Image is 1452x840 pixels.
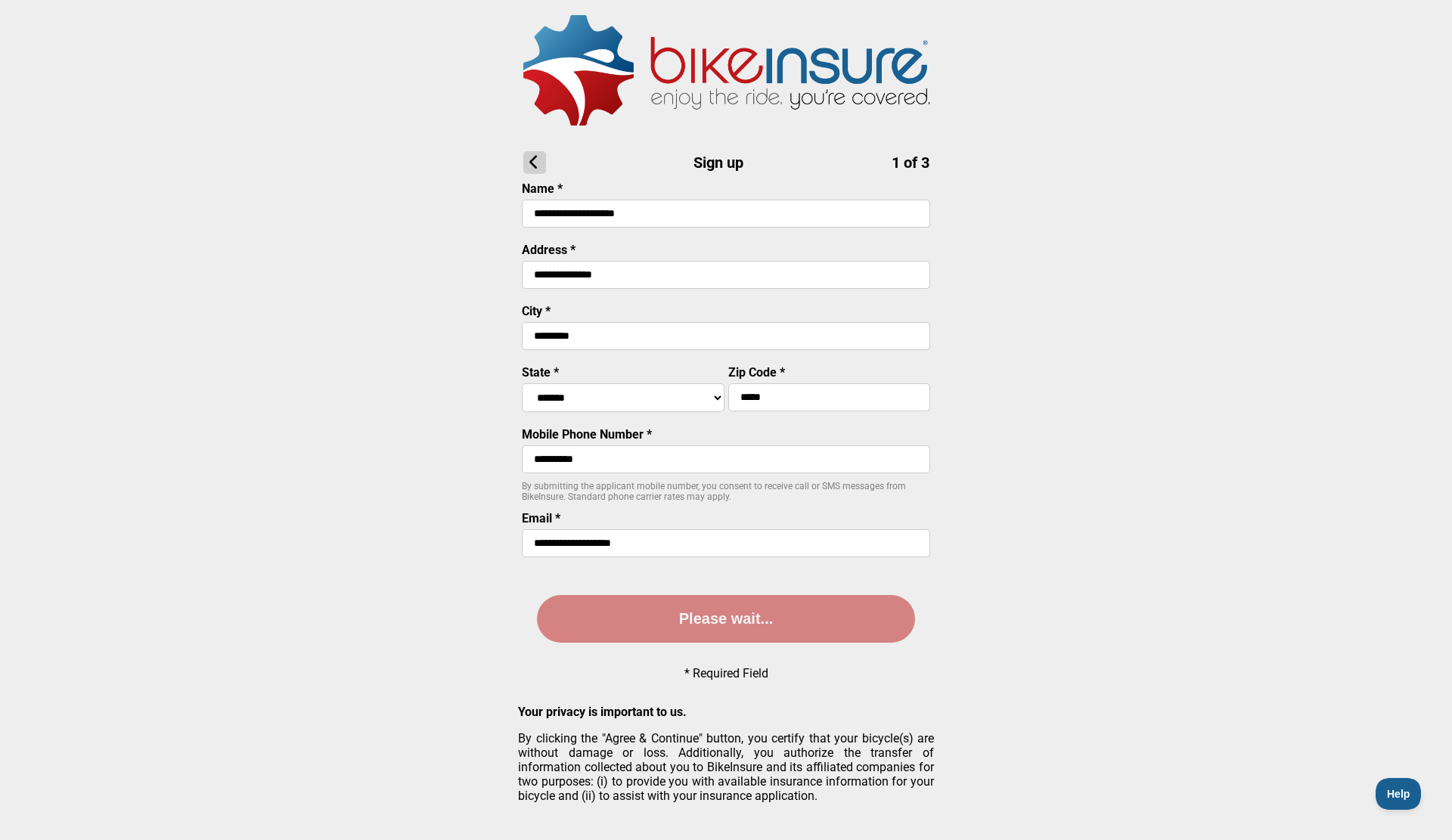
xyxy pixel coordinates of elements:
[522,304,551,318] label: City *
[684,666,768,680] p: * Required Field
[1376,778,1422,810] iframe: Toggle Customer Support
[522,365,559,380] label: State *
[522,481,930,502] p: By submitting the applicant mobile number, you consent to receive call or SMS messages from BikeI...
[522,427,652,442] label: Mobile Phone Number *
[518,731,934,803] p: By clicking the "Agree & Continue" button, you certify that your bicycle(s) are without damage or...
[522,243,576,257] label: Address *
[523,151,929,174] h1: Sign up
[522,511,560,525] label: Email *
[522,181,563,196] label: Name *
[728,365,785,380] label: Zip Code *
[518,705,687,719] strong: Your privacy is important to us.
[892,153,929,172] span: 1 of 3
